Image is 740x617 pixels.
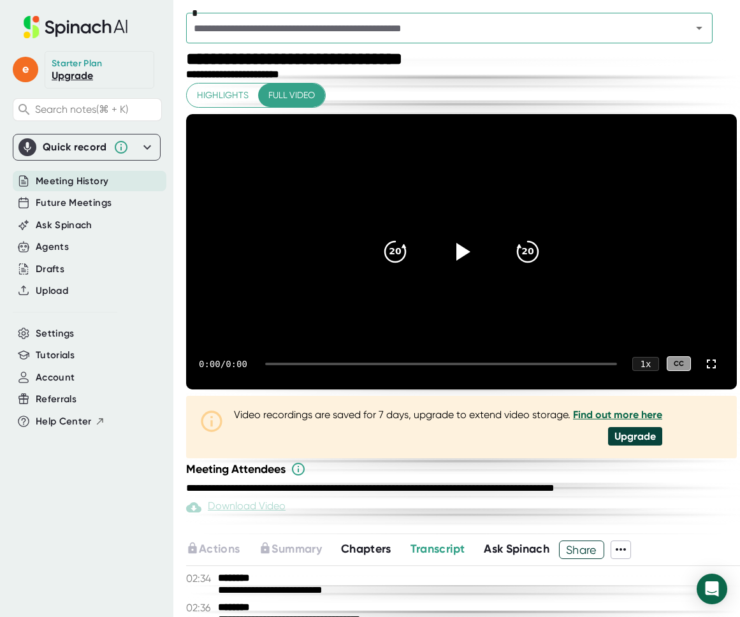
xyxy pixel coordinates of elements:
span: Full video [268,87,315,103]
div: Upgrade to access [186,541,259,559]
div: Quick record [43,141,107,154]
button: Help Center [36,414,105,429]
span: Share [560,539,604,561]
button: Upload [36,284,68,298]
button: Chapters [341,541,391,558]
a: Find out more here [573,409,662,421]
button: Tutorials [36,348,75,363]
div: Meeting Attendees [186,461,740,477]
button: Referrals [36,392,76,407]
span: 02:36 [186,602,215,614]
span: 02:34 [186,572,215,584]
button: Drafts [36,262,64,277]
button: Meeting History [36,174,108,189]
span: Help Center [36,414,92,429]
span: Highlights [197,87,249,103]
button: Ask Spinach [36,218,92,233]
a: Upgrade [52,69,93,82]
button: Account [36,370,75,385]
button: Actions [186,541,240,558]
button: Highlights [187,83,259,107]
button: Open [690,19,708,37]
div: Video recordings are saved for 7 days, upgrade to extend video storage. [234,409,662,421]
button: Summary [259,541,321,558]
button: Share [559,541,604,559]
div: Open Intercom Messenger [697,574,727,604]
span: Chapters [341,542,391,556]
span: Summary [272,542,321,556]
span: Search notes (⌘ + K) [35,103,128,115]
button: Agents [36,240,69,254]
div: Paid feature [186,500,286,515]
button: Full video [258,83,325,107]
div: 0:00 / 0:00 [199,359,250,369]
span: Ask Spinach [484,542,549,556]
div: Upgrade [608,427,662,446]
div: Quick record [18,134,155,160]
button: Future Meetings [36,196,112,210]
span: Transcript [410,542,465,556]
button: Transcript [410,541,465,558]
div: CC [667,356,691,371]
div: Starter Plan [52,58,103,69]
div: Upgrade to access [259,541,340,559]
button: Ask Spinach [484,541,549,558]
span: Actions [199,542,240,556]
div: 1 x [632,357,659,371]
button: Settings [36,326,75,341]
span: e [13,57,38,82]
